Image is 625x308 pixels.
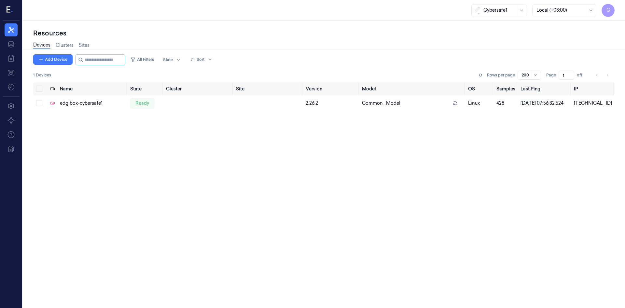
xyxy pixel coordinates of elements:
[465,82,494,95] th: OS
[57,82,128,95] th: Name
[33,54,73,65] button: Add Device
[577,72,587,78] span: of 1
[36,100,42,106] button: Select row
[33,42,50,49] a: Devices
[546,72,556,78] span: Page
[163,82,233,95] th: Cluster
[592,71,612,80] nav: pagination
[359,82,465,95] th: Model
[303,82,359,95] th: Version
[128,54,157,65] button: All Filters
[518,82,571,95] th: Last Ping
[571,82,615,95] th: IP
[602,4,615,17] button: C
[33,29,615,38] div: Resources
[521,100,569,107] div: [DATE] 07:56:32.524
[56,42,74,49] a: Clusters
[487,72,515,78] p: Rows per page
[468,100,491,107] p: linux
[494,82,518,95] th: Samples
[128,82,163,95] th: State
[306,100,357,107] div: 2.26.2
[79,42,90,49] a: Sites
[574,100,612,107] div: [TECHNICAL_ID]
[233,82,303,95] th: Site
[36,86,42,92] button: Select all
[33,72,51,78] span: 1 Devices
[496,100,515,107] div: 428
[60,100,125,107] div: edgibox-cybersafe1
[130,98,155,108] div: ready
[362,100,400,107] span: Common_Model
